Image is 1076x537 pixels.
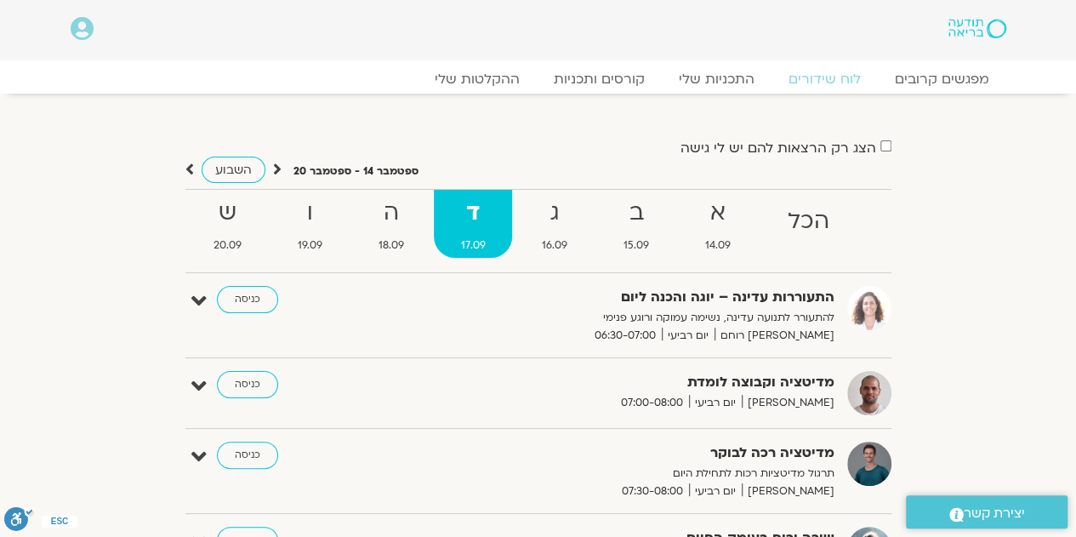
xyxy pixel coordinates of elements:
[418,309,834,327] p: להתעורר לתנועה עדינה, נשימה עמוקה ורוגע פנימי
[271,190,349,258] a: ו19.09
[680,140,876,156] label: הצג רק הרצאות להם יש לי גישה
[714,327,834,345] span: [PERSON_NAME] רוחם
[679,190,757,258] a: א14.09
[515,194,594,232] strong: ג
[418,286,834,309] strong: התעוררות עדינה – יוגה והכנה ליום
[271,194,349,232] strong: ו
[615,394,689,412] span: 07:00-08:00
[537,71,662,88] a: קורסים ותכניות
[662,327,714,345] span: יום רביעי
[689,394,742,412] span: יום רביעי
[202,157,265,183] a: השבוע
[187,237,268,254] span: 20.09
[878,71,1006,88] a: מפגשים קרובים
[418,442,834,465] strong: מדיטציה רכה לבוקר
[689,483,742,500] span: יום רביעי
[418,371,834,394] strong: מדיטציה וקבוצה לומדת
[597,237,675,254] span: 15.09
[293,163,418,180] p: ספטמבר 14 - ספטמבר 20
[352,237,430,254] span: 18.09
[589,327,662,345] span: 06:30-07:00
[418,465,834,483] p: תרגול מדיטציות רכות לתחילת היום
[434,237,511,254] span: 17.09
[217,286,278,313] a: כניסה
[71,71,1006,88] nav: Menu
[742,483,834,500] span: [PERSON_NAME]
[679,237,757,254] span: 14.09
[964,502,1025,525] span: יצירת קשר
[217,371,278,398] a: כניסה
[271,237,349,254] span: 19.09
[597,190,675,258] a: ב15.09
[662,71,771,88] a: התכניות שלי
[616,483,689,500] span: 07:30-08:00
[760,190,855,258] a: הכל
[434,190,511,258] a: ד17.09
[352,194,430,232] strong: ה
[906,495,1067,528] a: יצירת קשר
[771,71,878,88] a: לוח שידורים
[515,190,594,258] a: ג16.09
[352,190,430,258] a: ה18.09
[742,394,834,412] span: [PERSON_NAME]
[187,194,268,232] strong: ש
[679,194,757,232] strong: א
[597,194,675,232] strong: ב
[217,442,278,469] a: כניסה
[434,194,511,232] strong: ד
[760,203,855,241] strong: הכל
[215,162,252,178] span: השבוע
[418,71,537,88] a: ההקלטות שלי
[515,237,594,254] span: 16.09
[187,190,268,258] a: ש20.09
